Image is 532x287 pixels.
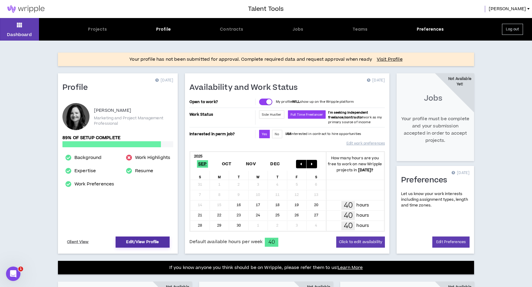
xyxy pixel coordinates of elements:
div: Jobs [292,26,304,32]
span: Dec [269,160,281,168]
a: Resume [135,167,153,175]
p: Open to work? [189,99,254,104]
span: No [275,132,279,136]
a: Work Highlights [135,154,170,161]
b: 2025 [194,154,203,159]
button: Click to edit availability [336,237,385,248]
div: Preferences [417,26,444,32]
span: Sep [197,160,208,168]
span: work as my primary source of income [328,110,382,124]
a: Learn More [338,264,363,271]
h1: Preferences [401,176,452,185]
div: S [307,171,326,180]
div: Profile [156,26,171,32]
span: [PERSON_NAME] [489,6,526,12]
iframe: Intercom live chat [6,267,20,281]
div: Teams [352,26,368,32]
a: Client View [66,237,90,247]
div: S [190,171,210,180]
p: My profile show up on the Wripple platform [276,99,354,104]
h3: Talent Tools [248,5,284,14]
strong: AM [286,132,291,136]
p: Your profile has not been submitted for approval. Complete required data and request approval whe... [129,56,372,63]
a: Edit Preferences [432,237,470,248]
h1: Availability and Work Status [189,83,302,93]
a: Visit Profile [377,56,403,63]
a: Background [74,154,101,161]
p: Work Status [189,110,254,119]
a: Edit/View Profile [116,237,170,248]
div: M [210,171,229,180]
span: 1 [18,267,23,271]
span: Oct [221,160,233,168]
p: Let us know your work interests including assignment types, length and time zones. [401,191,470,209]
span: Nov [245,160,257,168]
p: If you know anyone you think should be on Wripple, please refer them to us! [169,264,363,271]
div: Contracts [220,26,243,32]
div: Kim A. [62,103,89,130]
p: [DATE] [155,78,173,84]
div: T [229,171,249,180]
a: Expertise [74,167,96,175]
p: 89% of setup complete [62,135,173,141]
p: Marketing and Project Management Professional [94,115,173,126]
a: Work Preferences [74,181,114,188]
p: Dashboard [7,32,32,38]
h1: Profile [62,83,92,93]
p: Interested in perm job? [189,130,254,138]
p: [DATE] [452,170,470,176]
span: Yes [262,132,267,136]
strong: WILL [292,99,300,104]
b: I'm seeking independent freelance/contractor [328,110,368,120]
p: hours [356,212,369,219]
div: W [249,171,268,180]
p: [PERSON_NAME] [94,107,131,114]
p: How many hours are you free to work on new Wripple projects in [326,155,384,173]
p: [DATE] [367,78,385,84]
div: F [287,171,307,180]
span: Side Hustler [262,112,282,117]
button: Log out [502,24,523,35]
b: [DATE] ? [358,167,373,173]
p: hours [356,202,369,209]
div: Projects [88,26,107,32]
p: hours [356,222,369,229]
a: Edit work preferences [346,138,385,149]
span: Default available hours per week [189,239,262,245]
div: T [268,171,287,180]
p: I interested in contract to hire opportunities [285,132,361,136]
